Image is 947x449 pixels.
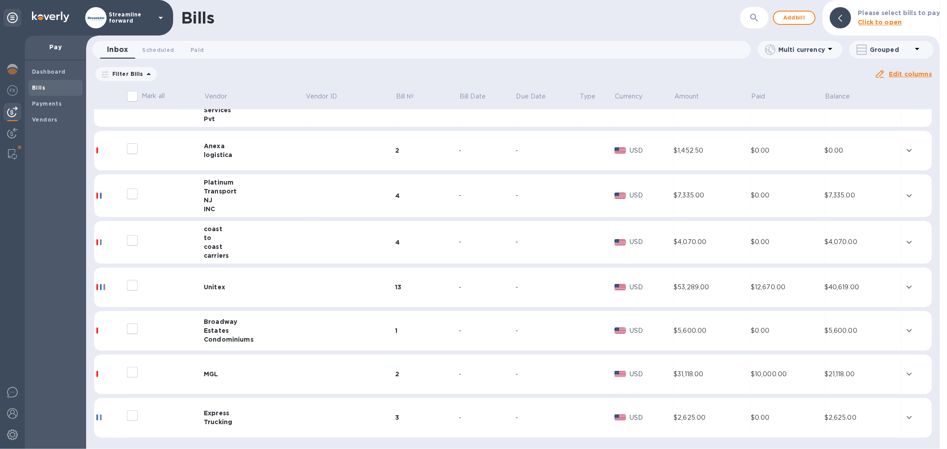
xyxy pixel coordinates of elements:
[395,146,459,155] div: 2
[204,150,305,159] div: logistica
[630,413,674,422] p: USD
[204,251,305,260] div: carriers
[824,326,902,335] div: $5,600.00
[204,142,305,150] div: Anexa
[204,409,305,417] div: Express
[614,371,626,377] img: USD
[204,370,305,378] div: MGL
[395,283,459,291] div: 13
[109,12,153,24] p: Streamline forward
[459,146,515,155] div: -
[515,283,579,292] div: -
[778,45,825,54] p: Multi currency
[32,84,45,91] b: Bills
[204,417,305,426] div: Trucking
[396,92,414,101] p: Bill №
[674,92,711,101] span: Amount
[205,92,227,101] p: Vendor
[459,191,515,200] div: -
[459,237,515,247] div: -
[32,116,58,123] b: Vendors
[190,45,204,55] span: Paid
[460,92,486,101] p: Bill Date
[515,237,579,247] div: -
[751,146,824,155] div: $0.00
[903,324,916,337] button: expand row
[396,92,426,101] span: Bill №
[515,191,579,200] div: -
[825,92,850,101] p: Balance
[204,335,305,344] div: Condominiums
[4,9,21,27] div: Unpin categories
[751,237,824,247] div: $0.00
[751,283,824,292] div: $12,670.00
[204,187,305,196] div: Transport
[903,280,916,294] button: expand row
[142,91,165,101] p: Mark all
[781,12,808,23] span: Add bill
[773,11,816,25] button: Addbill
[580,92,596,101] span: Type
[630,326,674,335] p: USD
[630,283,674,292] p: USD
[903,236,916,249] button: expand row
[204,242,305,251] div: coast
[204,205,305,213] div: INC
[674,237,751,247] div: $4,070.00
[751,191,824,200] div: $0.00
[204,114,305,123] div: Pvt
[674,413,751,422] div: $2,625.00
[903,367,916,381] button: expand row
[674,326,751,335] div: $5,600.00
[674,92,699,101] p: Amount
[204,106,305,114] div: Services
[204,317,305,326] div: Broadway
[181,8,214,27] h1: Bills
[824,370,902,379] div: $21,118.00
[751,413,824,422] div: $0.00
[614,327,626,334] img: USD
[630,191,674,200] p: USD
[751,326,824,335] div: $0.00
[516,92,546,101] span: Due Date
[824,413,902,422] div: $2,625.00
[614,239,626,245] img: USD
[395,370,459,378] div: 2
[32,43,79,51] p: Pay
[630,146,674,155] p: USD
[32,100,62,107] b: Payments
[109,70,143,78] p: Filter Bills
[614,147,626,154] img: USD
[824,146,902,155] div: $0.00
[306,92,349,101] span: Vendor ID
[395,326,459,335] div: 1
[903,144,916,157] button: expand row
[306,92,337,101] p: Vendor ID
[674,283,751,292] div: $53,289.00
[674,146,751,155] div: $1,452.50
[889,71,932,78] u: Edit columns
[32,68,66,75] b: Dashboard
[204,283,305,291] div: Unitex
[615,92,643,101] p: Currency
[205,92,239,101] span: Vendor
[858,19,902,26] b: Click to open
[824,283,902,292] div: $40,619.00
[674,191,751,200] div: $7,335.00
[459,283,515,292] div: -
[614,284,626,290] img: USD
[614,193,626,199] img: USD
[204,224,305,233] div: coast
[459,370,515,379] div: -
[858,9,940,16] b: Please select bills to pay
[614,414,626,421] img: USD
[204,196,305,205] div: NJ
[515,413,579,422] div: -
[107,43,128,56] span: Inbox
[7,85,18,96] img: Foreign exchange
[204,326,305,335] div: Estates
[142,45,174,55] span: Scheduled
[515,326,579,335] div: -
[395,191,459,200] div: 4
